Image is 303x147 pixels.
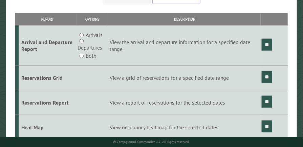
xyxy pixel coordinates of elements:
td: View the arrival and departure information for a specified date range [108,25,261,66]
small: © Campground Commander LLC. All rights reserved. [113,140,190,144]
td: View a grid of reservations for a specified date range [108,66,261,90]
label: Both [86,52,96,60]
td: Reservations Grid [19,66,77,90]
td: Heat Map [19,115,77,140]
td: View a report of reservations for the selected dates [108,90,261,115]
th: Report [19,13,77,25]
label: Departures [78,43,102,52]
label: Arrivals [86,31,103,39]
th: Options [77,13,108,25]
td: View occupancy heat map for the selected dates [108,115,261,140]
td: Reservations Report [19,90,77,115]
th: Description [108,13,261,25]
td: Arrival and Departure Report [19,25,77,66]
